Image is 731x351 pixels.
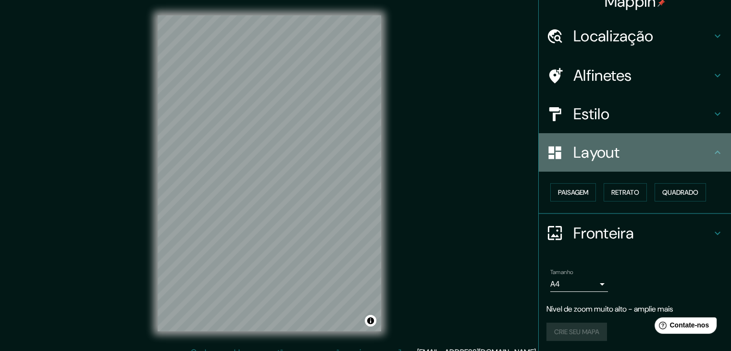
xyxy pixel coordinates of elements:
[539,56,731,95] div: Alfinetes
[604,183,647,201] button: Retrato
[573,65,632,86] font: Alfinetes
[158,15,381,331] canvas: Mapa
[539,133,731,172] div: Layout
[546,304,673,314] font: Nível de zoom muito alto - amplie mais
[539,17,731,55] div: Localização
[573,142,619,163] font: Layout
[539,95,731,133] div: Estilo
[573,223,634,243] font: Fronteira
[645,313,720,340] iframe: Iniciador de widget de ajuda
[558,188,588,197] font: Paisagem
[550,276,608,292] div: A4
[573,26,653,46] font: Localização
[550,183,596,201] button: Paisagem
[662,188,698,197] font: Quadrado
[573,104,609,124] font: Estilo
[611,188,639,197] font: Retrato
[655,183,706,201] button: Quadrado
[550,279,560,289] font: A4
[365,315,376,326] button: Alternar atribuição
[539,214,731,252] div: Fronteira
[550,268,573,276] font: Tamanho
